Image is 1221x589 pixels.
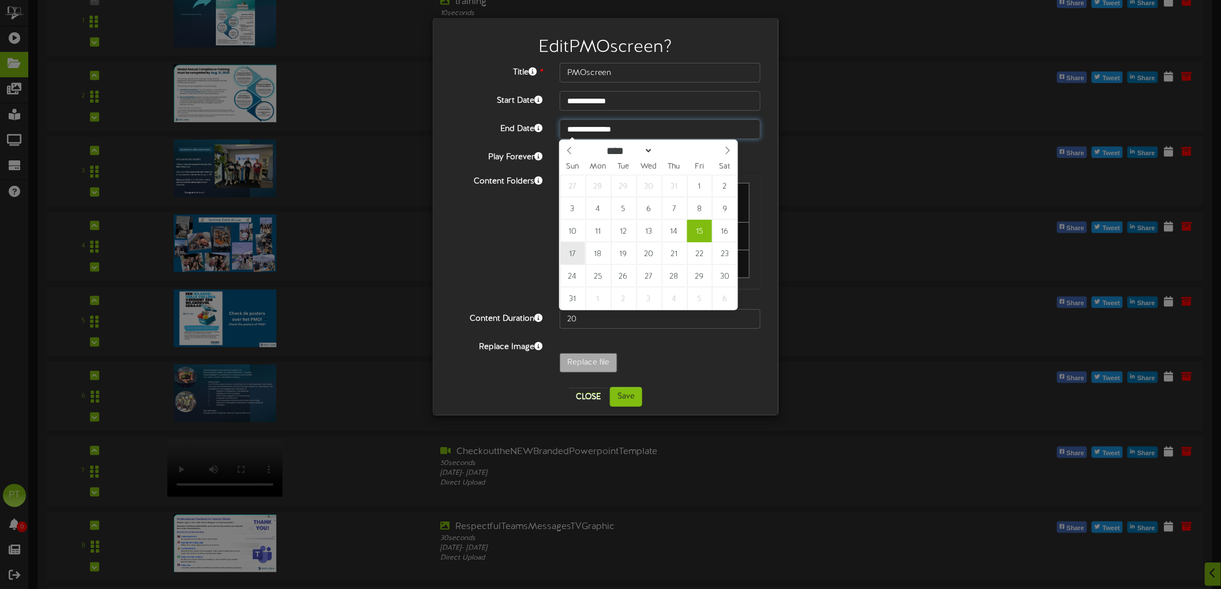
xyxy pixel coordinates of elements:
span: August 7, 2025 [662,197,687,220]
span: September 1, 2025 [586,287,610,310]
span: August 27, 2025 [636,265,661,287]
span: August 15, 2025 [687,220,712,242]
span: July 30, 2025 [636,175,661,197]
span: August 26, 2025 [611,265,636,287]
span: Mon [585,163,610,171]
span: July 29, 2025 [611,175,636,197]
input: Title [560,63,761,82]
span: August 30, 2025 [712,265,737,287]
span: Sat [712,163,737,171]
label: Replace Image [442,337,551,353]
span: August 24, 2025 [560,265,585,287]
span: August 10, 2025 [560,220,585,242]
label: Start Date [442,91,551,107]
span: August 16, 2025 [712,220,737,242]
label: Title [442,63,551,78]
span: August 1, 2025 [687,175,712,197]
span: August 5, 2025 [611,197,636,220]
span: August 23, 2025 [712,242,737,265]
span: August 28, 2025 [662,265,687,287]
span: Tue [610,163,636,171]
span: Thu [661,163,687,171]
input: Year [653,145,695,157]
span: August 21, 2025 [662,242,687,265]
span: September 6, 2025 [712,287,737,310]
span: August 29, 2025 [687,265,712,287]
input: 15 [560,309,761,329]
span: August 11, 2025 [586,220,610,242]
span: Sun [560,163,585,171]
span: August 6, 2025 [636,197,661,220]
label: End Date [442,119,551,135]
label: Play Forever [442,148,551,163]
span: August 20, 2025 [636,242,661,265]
span: August 18, 2025 [586,242,610,265]
span: Wed [636,163,661,171]
span: Fri [687,163,712,171]
span: July 28, 2025 [586,175,610,197]
span: September 2, 2025 [611,287,636,310]
label: Content Duration [442,309,551,325]
span: August 17, 2025 [560,242,585,265]
span: August 22, 2025 [687,242,712,265]
span: July 27, 2025 [560,175,585,197]
span: August 12, 2025 [611,220,636,242]
h2: Edit PMOscreen ? [451,38,761,57]
span: July 31, 2025 [662,175,687,197]
span: August 9, 2025 [712,197,737,220]
span: August 3, 2025 [560,197,585,220]
span: August 13, 2025 [636,220,661,242]
label: Content Folders [442,172,551,187]
span: August 14, 2025 [662,220,687,242]
button: Save [610,387,642,407]
button: Close [569,388,608,406]
span: August 25, 2025 [586,265,610,287]
span: August 2, 2025 [712,175,737,197]
span: August 19, 2025 [611,242,636,265]
span: September 5, 2025 [687,287,712,310]
span: September 4, 2025 [662,287,687,310]
span: August 8, 2025 [687,197,712,220]
span: August 31, 2025 [560,287,585,310]
span: August 4, 2025 [586,197,610,220]
span: September 3, 2025 [636,287,661,310]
